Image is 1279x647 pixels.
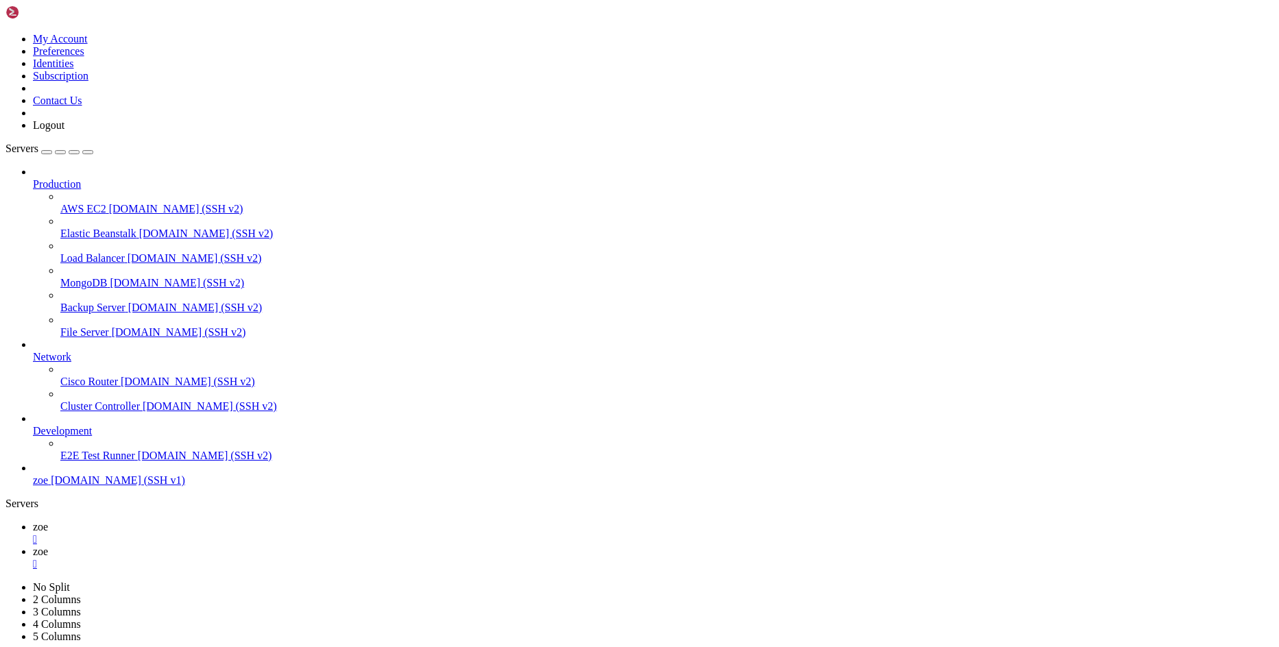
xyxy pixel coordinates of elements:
a: 4 Columns [33,618,81,630]
li: Elastic Beanstalk [DOMAIN_NAME] (SSH v2) [60,215,1274,240]
li: Development [33,413,1274,462]
a: Load Balancer [DOMAIN_NAME] (SSH v2) [60,252,1274,265]
a: MongoDB [DOMAIN_NAME] (SSH v2) [60,277,1274,289]
li: zoe [DOMAIN_NAME] (SSH v1) [33,462,1274,487]
span: File Server [60,326,109,338]
span: [DOMAIN_NAME] (SSH v2) [139,228,274,239]
a: E2E Test Runner [DOMAIN_NAME] (SSH v2) [60,450,1274,462]
li: Production [33,166,1274,339]
li: MongoDB [DOMAIN_NAME] (SSH v2) [60,265,1274,289]
li: Network [33,339,1274,413]
a: Cisco Router [DOMAIN_NAME] (SSH v2) [60,376,1274,388]
a: Production [33,178,1274,191]
a:  [33,533,1274,546]
a: Network [33,351,1274,363]
div: Servers [5,498,1274,510]
span: zoe [33,546,48,557]
a: Identities [33,58,74,69]
a: File Server [DOMAIN_NAME] (SSH v2) [60,326,1274,339]
x-row: Wrong or missing login information [5,5,1101,17]
li: Cisco Router [DOMAIN_NAME] (SSH v2) [60,363,1274,388]
span: Backup Server [60,302,125,313]
a: Subscription [33,70,88,82]
span: [DOMAIN_NAME] (SSH v2) [128,302,263,313]
a:  [33,558,1274,570]
li: Backup Server [DOMAIN_NAME] (SSH v2) [60,289,1274,314]
span: [DOMAIN_NAME] (SSH v2) [138,450,272,461]
a: Servers [5,143,93,154]
a: Contact Us [33,95,82,106]
a: Cluster Controller [DOMAIN_NAME] (SSH v2) [60,400,1274,413]
a: No Split [33,581,70,593]
a: Development [33,425,1274,437]
a: My Account [33,33,88,45]
span: Servers [5,143,38,154]
li: E2E Test Runner [DOMAIN_NAME] (SSH v2) [60,437,1274,462]
span: zoe [33,474,48,486]
span: [DOMAIN_NAME] (SSH v1) [51,474,185,486]
li: AWS EC2 [DOMAIN_NAME] (SSH v2) [60,191,1274,215]
span: MongoDB [60,277,107,289]
span: Elastic Beanstalk [60,228,136,239]
span: Development [33,425,92,437]
a: 2 Columns [33,594,81,605]
div: (0, 1) [5,17,11,29]
a: Backup Server [DOMAIN_NAME] (SSH v2) [60,302,1274,314]
span: Load Balancer [60,252,125,264]
li: Cluster Controller [DOMAIN_NAME] (SSH v2) [60,388,1274,413]
span: [DOMAIN_NAME] (SSH v2) [109,203,243,215]
img: Shellngn [5,5,84,19]
span: Production [33,178,81,190]
li: Load Balancer [DOMAIN_NAME] (SSH v2) [60,240,1274,265]
a: 3 Columns [33,606,81,618]
span: [DOMAIN_NAME] (SSH v2) [143,400,277,412]
span: [DOMAIN_NAME] (SSH v2) [112,326,246,338]
a: Preferences [33,45,84,57]
a: zoe [33,521,1274,546]
a: Logout [33,119,64,131]
span: [DOMAIN_NAME] (SSH v2) [121,376,255,387]
a: AWS EC2 [DOMAIN_NAME] (SSH v2) [60,203,1274,215]
span: [DOMAIN_NAME] (SSH v2) [110,277,244,289]
span: E2E Test Runner [60,450,135,461]
a: 5 Columns [33,631,81,642]
span: Cluster Controller [60,400,140,412]
a: zoe [DOMAIN_NAME] (SSH v1) [33,474,1274,487]
a: zoe [33,546,1274,570]
span: [DOMAIN_NAME] (SSH v2) [128,252,262,264]
span: zoe [33,521,48,533]
span: Cisco Router [60,376,118,387]
li: File Server [DOMAIN_NAME] (SSH v2) [60,314,1274,339]
span: AWS EC2 [60,203,106,215]
span: Network [33,351,71,363]
a: Elastic Beanstalk [DOMAIN_NAME] (SSH v2) [60,228,1274,240]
